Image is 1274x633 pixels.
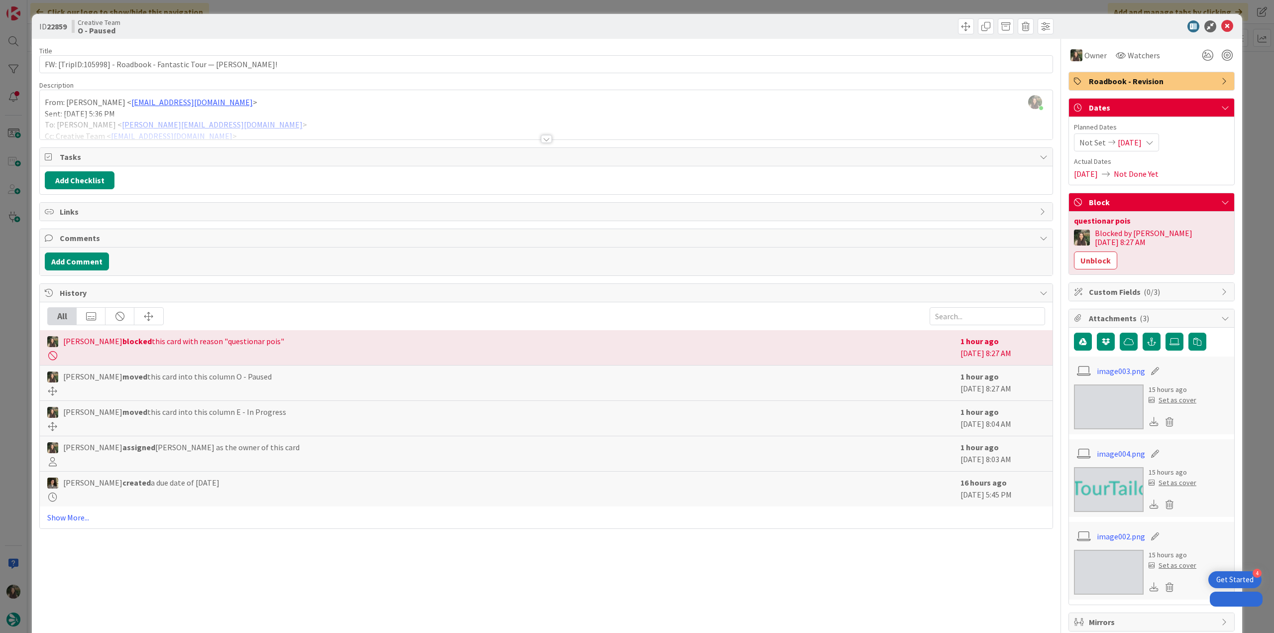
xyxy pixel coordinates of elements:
div: Set as cover [1149,478,1196,488]
b: 22859 [47,21,67,31]
span: Watchers [1128,49,1160,61]
b: 1 hour ago [960,442,999,452]
div: [DATE] 8:27 AM [960,371,1045,395]
span: Not Set [1079,136,1106,148]
span: Block [1089,196,1216,208]
div: Download [1149,581,1160,594]
img: 0riiWcpNYxeD57xbJhM7U3fMlmnERAK7.webp [1028,95,1042,109]
span: [PERSON_NAME] [PERSON_NAME] as the owner of this card [63,441,300,453]
div: Get Started [1216,575,1254,585]
div: 15 hours ago [1149,384,1196,395]
span: ID [39,20,67,32]
span: Actual Dates [1074,156,1229,167]
p: From: [PERSON_NAME] < > [45,97,1048,108]
button: Add Checklist [45,171,114,189]
span: [PERSON_NAME] this card with reason "questionar pois" [63,335,284,347]
a: Show More... [47,511,1045,523]
span: Mirrors [1089,616,1216,628]
img: IG [47,372,58,382]
input: Search... [930,307,1045,325]
div: Set as cover [1149,560,1196,571]
span: Roadbook - Revision [1089,75,1216,87]
img: IG [1070,49,1082,61]
a: image003.png [1097,365,1145,377]
div: Set as cover [1149,395,1196,405]
div: 15 hours ago [1149,550,1196,560]
a: [EMAIL_ADDRESS][DOMAIN_NAME] [131,97,253,107]
div: questionar pois [1074,217,1229,225]
span: Not Done Yet [1114,168,1159,180]
b: 1 hour ago [960,372,999,381]
span: [PERSON_NAME] a due date of [DATE] [63,477,219,489]
b: moved [122,407,147,417]
img: IG [47,442,58,453]
span: ( 3 ) [1140,313,1149,323]
b: created [122,478,151,488]
b: O - Paused [78,26,120,34]
img: IG [47,336,58,347]
span: [PERSON_NAME] this card into this column E - In Progress [63,406,286,418]
div: All [48,308,77,325]
span: Comments [60,232,1035,244]
img: IG [1074,230,1090,246]
img: IG [47,407,58,418]
span: Dates [1089,102,1216,114]
span: Links [60,206,1035,218]
b: moved [122,372,147,381]
span: Custom Fields [1089,286,1216,298]
span: Owner [1084,49,1107,61]
b: blocked [122,336,152,346]
div: [DATE] 8:27 AM [960,335,1045,360]
div: 4 [1253,569,1262,578]
span: Description [39,81,74,90]
img: MS [47,478,58,489]
span: Planned Dates [1074,122,1229,132]
b: 1 hour ago [960,407,999,417]
div: Blocked by [PERSON_NAME] [DATE] 8:27 AM [1095,229,1229,247]
label: Title [39,46,52,55]
a: image004.png [1097,448,1145,460]
p: Sent: [DATE] 5:36 PM [45,108,1048,120]
span: Tasks [60,151,1035,163]
button: Unblock [1074,252,1117,269]
span: Creative Team [78,18,120,26]
div: Download [1149,498,1160,511]
a: image002.png [1097,530,1145,542]
span: ( 0/3 ) [1144,287,1160,297]
div: [DATE] 5:45 PM [960,477,1045,502]
button: Add Comment [45,253,109,270]
span: Attachments [1089,312,1216,324]
b: 1 hour ago [960,336,999,346]
span: [DATE] [1118,136,1142,148]
input: type card name here... [39,55,1053,73]
div: [DATE] 8:04 AM [960,406,1045,431]
span: [PERSON_NAME] this card into this column O - Paused [63,371,272,382]
div: 15 hours ago [1149,467,1196,478]
div: [DATE] 8:03 AM [960,441,1045,466]
div: Open Get Started checklist, remaining modules: 4 [1208,571,1262,588]
div: Download [1149,415,1160,428]
b: assigned [122,442,155,452]
b: 16 hours ago [960,478,1007,488]
span: [DATE] [1074,168,1098,180]
span: History [60,287,1035,299]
